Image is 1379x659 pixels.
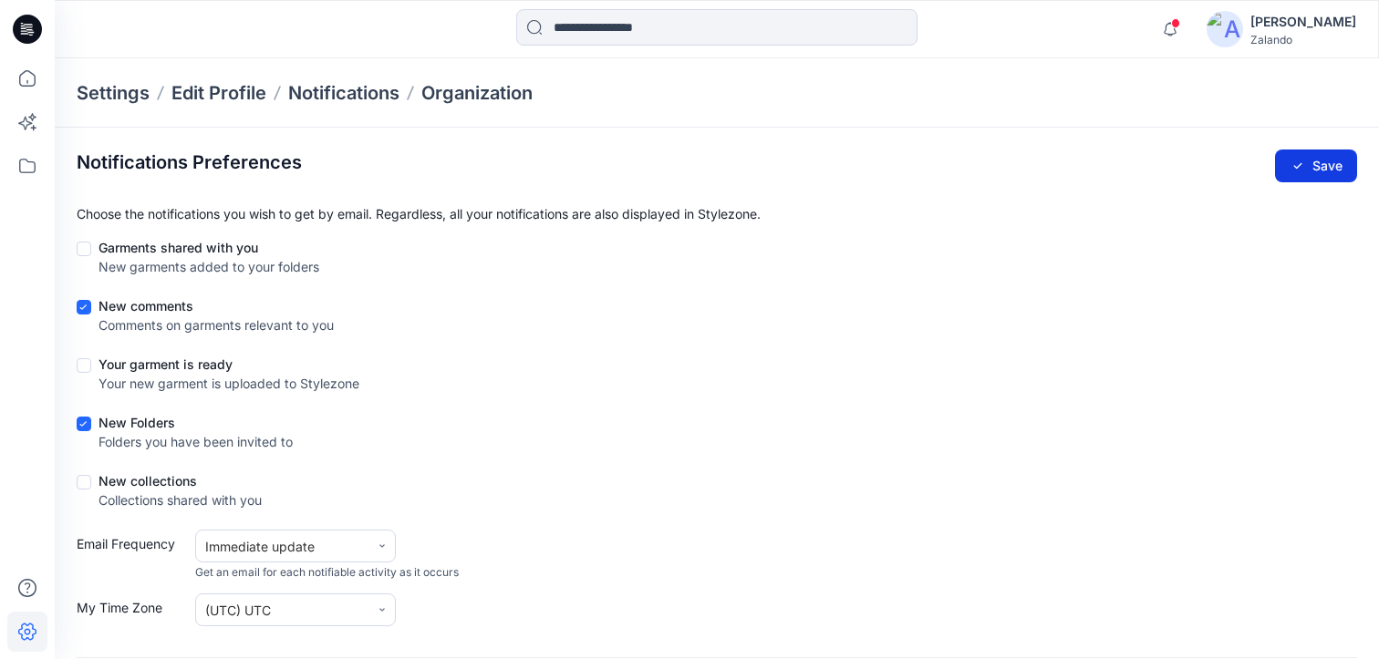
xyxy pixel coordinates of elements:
span: Get an email for each notifiable activity as it occurs [195,564,459,581]
a: Notifications [288,80,399,106]
div: Folders you have been invited to [98,432,293,451]
div: (UTC) UTC [205,601,360,620]
div: Zalando [1250,33,1356,46]
div: Immediate update [205,537,360,556]
button: Save [1275,149,1357,182]
div: New collections [98,471,262,490]
a: Organization [421,80,533,106]
div: Your new garment is uploaded to Stylezone [98,374,359,393]
div: Comments on garments relevant to you [98,315,334,335]
h2: Notifications Preferences [77,151,302,173]
a: Edit Profile [171,80,266,106]
div: [PERSON_NAME] [1250,11,1356,33]
p: Settings [77,80,150,106]
label: My Time Zone [77,598,186,626]
div: Garments shared with you [98,238,319,257]
div: New comments [98,296,334,315]
div: New Folders [98,413,293,432]
div: New garments added to your folders [98,257,319,276]
div: Collections shared with you [98,490,262,510]
label: Email Frequency [77,534,186,581]
div: Your garment is ready [98,355,359,374]
img: avatar [1207,11,1243,47]
p: Choose the notifications you wish to get by email. Regardless, all your notifications are also di... [77,204,1357,223]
